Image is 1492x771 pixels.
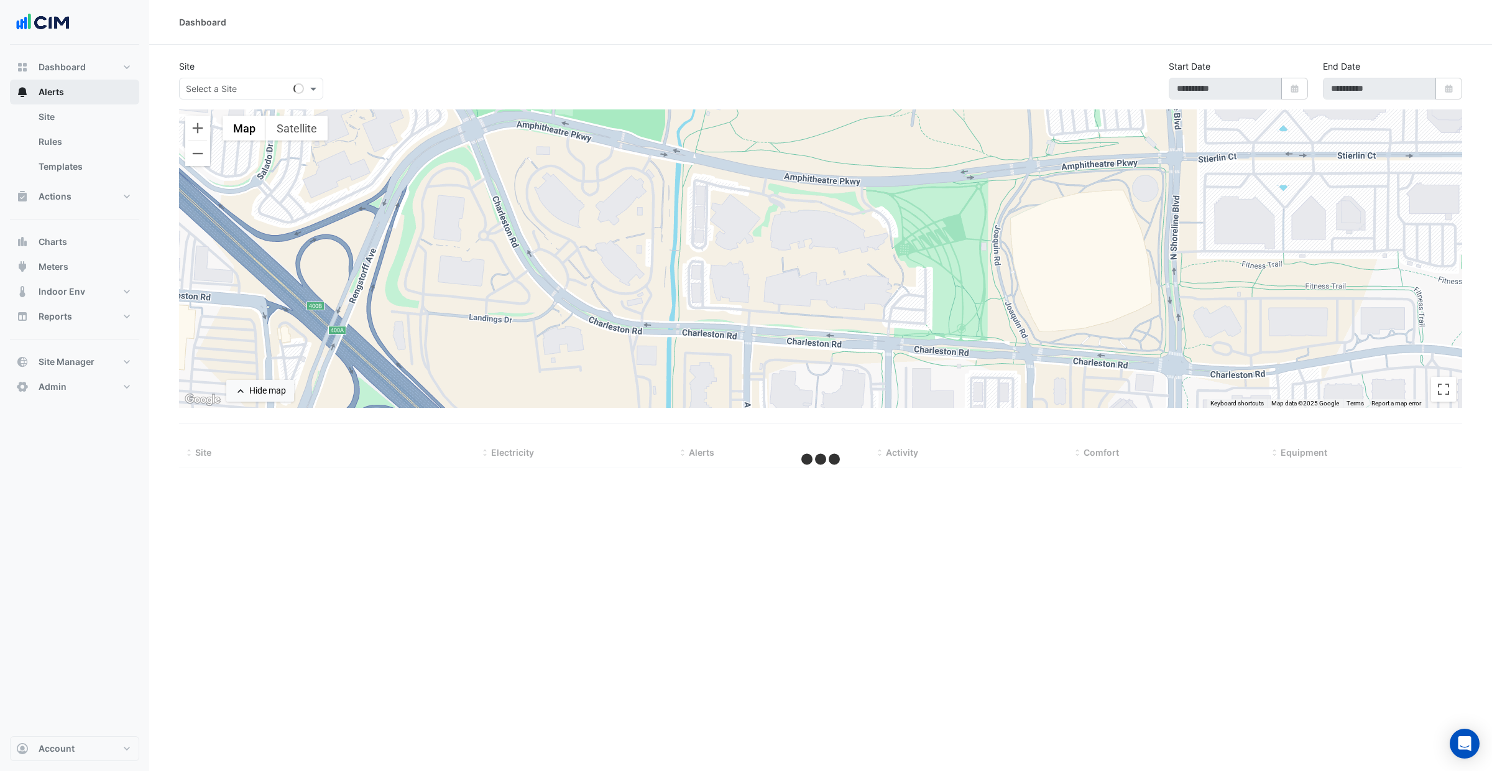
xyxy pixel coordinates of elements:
[10,104,139,184] div: Alerts
[16,381,29,393] app-icon: Admin
[16,285,29,298] app-icon: Indoor Env
[1084,447,1119,458] span: Comfort
[16,261,29,273] app-icon: Meters
[39,742,75,755] span: Account
[10,279,139,304] button: Indoor Env
[29,104,139,129] a: Site
[39,285,85,298] span: Indoor Env
[491,447,534,458] span: Electricity
[29,154,139,179] a: Templates
[179,60,195,73] label: Site
[39,236,67,248] span: Charts
[29,129,139,154] a: Rules
[10,374,139,399] button: Admin
[16,236,29,248] app-icon: Charts
[39,261,68,273] span: Meters
[1281,447,1327,458] span: Equipment
[195,447,211,458] span: Site
[16,190,29,203] app-icon: Actions
[10,80,139,104] button: Alerts
[249,384,286,397] div: Hide map
[226,380,294,402] button: Hide map
[182,392,223,408] a: Open this area in Google Maps (opens a new window)
[39,190,71,203] span: Actions
[10,184,139,209] button: Actions
[185,141,210,166] button: Zoom out
[1271,400,1339,407] span: Map data ©2025 Google
[1323,60,1360,73] label: End Date
[1450,729,1480,759] div: Open Intercom Messenger
[16,356,29,368] app-icon: Site Manager
[886,447,918,458] span: Activity
[39,86,64,98] span: Alerts
[15,10,71,35] img: Company Logo
[10,55,139,80] button: Dashboard
[1210,399,1264,408] button: Keyboard shortcuts
[16,86,29,98] app-icon: Alerts
[10,304,139,329] button: Reports
[182,392,223,408] img: Google
[1347,400,1364,407] a: Terms (opens in new tab)
[39,356,94,368] span: Site Manager
[39,381,67,393] span: Admin
[266,116,328,141] button: Show satellite imagery
[16,61,29,73] app-icon: Dashboard
[10,254,139,279] button: Meters
[185,116,210,141] button: Zoom in
[10,229,139,254] button: Charts
[1169,60,1210,73] label: Start Date
[10,736,139,761] button: Account
[39,61,86,73] span: Dashboard
[223,116,266,141] button: Show street map
[39,310,72,323] span: Reports
[689,447,714,458] span: Alerts
[16,310,29,323] app-icon: Reports
[10,349,139,374] button: Site Manager
[1371,400,1421,407] a: Report a map error
[179,16,226,29] div: Dashboard
[1431,377,1456,402] button: Toggle fullscreen view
